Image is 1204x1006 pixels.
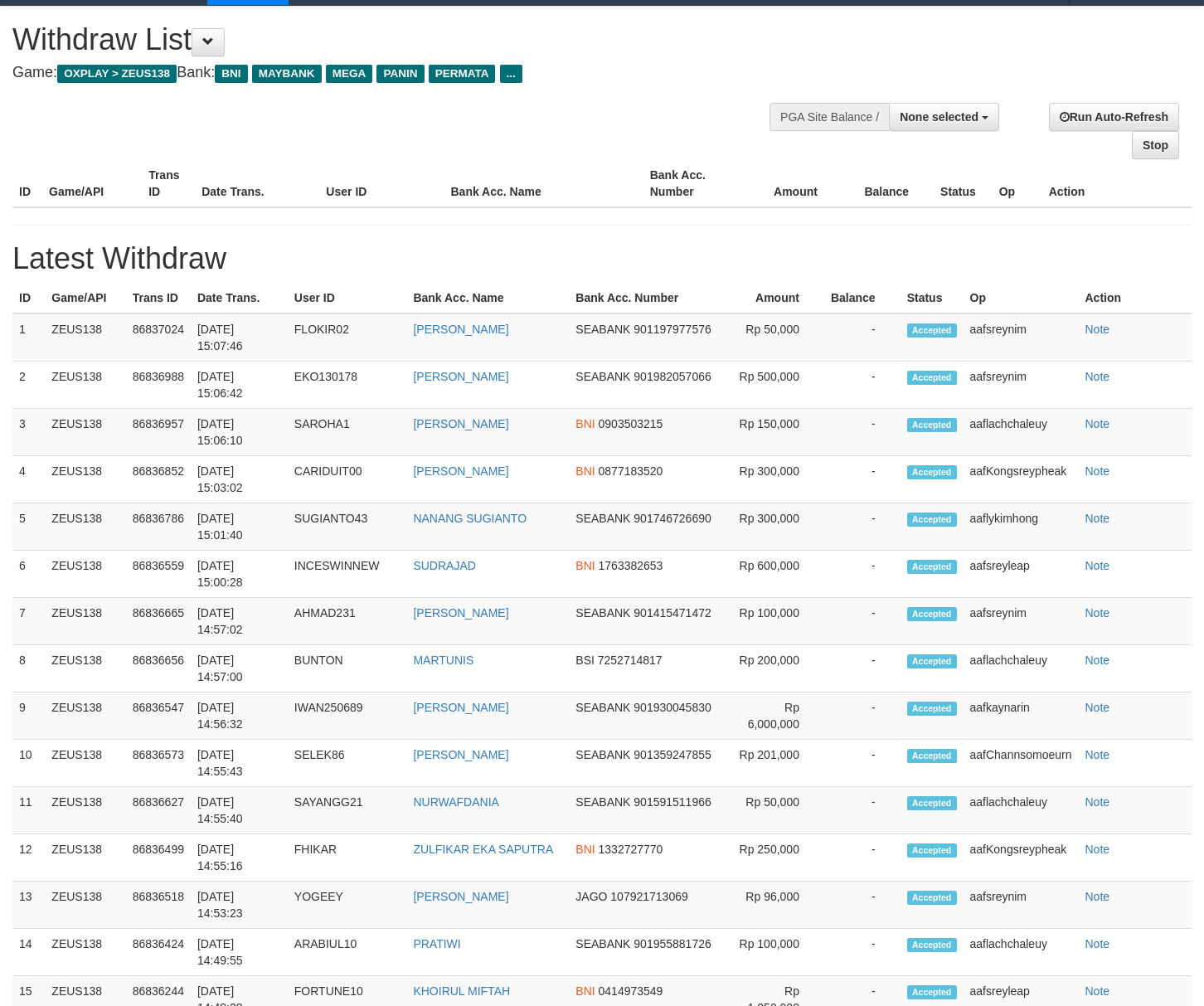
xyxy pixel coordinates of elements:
[126,362,191,409] td: 86836988
[191,645,288,693] td: [DATE] 14:57:00
[406,283,569,313] th: Bank Acc. Name
[288,787,407,834] td: SAYANGG21
[126,503,191,551] td: 86836786
[599,843,663,856] span: 1332727770
[45,503,125,551] td: ZEUS138
[634,323,711,336] span: 901197977576
[288,503,407,551] td: SUGIANTO43
[57,65,177,83] span: OXPLAY > ZEUS138
[12,551,45,598] td: 6
[45,313,125,362] td: ZEUS138
[907,749,957,763] span: Accepted
[12,65,786,81] h4: Game: Bank:
[575,984,595,998] span: BNI
[907,654,957,668] span: Accepted
[12,23,786,56] h1: Withdraw List
[634,512,711,525] span: 901746726690
[634,701,711,714] span: 901930045830
[907,560,957,574] span: Accepted
[413,512,527,525] a: NANANG SUGIANTO
[964,645,1079,693] td: aaflachchaleuy
[728,740,824,787] td: Rp 201,000
[1085,748,1110,761] a: Note
[12,160,42,207] th: ID
[907,418,957,432] span: Accepted
[12,693,45,740] td: 9
[288,740,407,787] td: SELEK86
[889,103,999,131] button: None selected
[45,787,125,834] td: ZEUS138
[126,882,191,929] td: 86836518
[126,693,191,740] td: 86836547
[907,702,957,716] span: Accepted
[191,882,288,929] td: [DATE] 14:53:23
[575,606,630,620] span: SEABANK
[288,929,407,976] td: ARABIUL10
[1085,795,1110,809] a: Note
[12,456,45,503] td: 4
[500,65,522,83] span: ...
[191,362,288,409] td: [DATE] 15:06:42
[964,834,1079,882] td: aafKongsreypheak
[413,559,475,572] a: SUDRAJAD
[907,465,957,479] span: Accepted
[964,740,1079,787] td: aafChannsomoeurn
[964,362,1079,409] td: aafsreynim
[1049,103,1179,131] a: Run Auto-Refresh
[1085,323,1110,336] a: Note
[824,598,901,645] td: -
[12,740,45,787] td: 10
[964,409,1079,456] td: aaflachchaleuy
[191,693,288,740] td: [DATE] 14:56:32
[413,748,508,761] a: [PERSON_NAME]
[900,110,978,124] span: None selected
[1085,417,1110,430] a: Note
[728,503,824,551] td: Rp 300,000
[195,160,319,207] th: Date Trans.
[126,313,191,362] td: 86837024
[907,985,957,999] span: Accepted
[288,598,407,645] td: AHMAD231
[12,929,45,976] td: 14
[634,370,711,383] span: 901982057066
[728,313,824,362] td: Rp 50,000
[824,362,901,409] td: -
[743,160,842,207] th: Amount
[126,409,191,456] td: 86836957
[45,882,125,929] td: ZEUS138
[964,551,1079,598] td: aafsreyleap
[634,795,711,809] span: 901591511966
[575,559,595,572] span: BNI
[964,283,1079,313] th: Op
[728,283,824,313] th: Amount
[288,834,407,882] td: FHIKAR
[191,503,288,551] td: [DATE] 15:01:40
[964,313,1079,362] td: aafsreynim
[824,313,901,362] td: -
[12,283,45,313] th: ID
[288,313,407,362] td: FLOKIR02
[413,606,508,620] a: [PERSON_NAME]
[575,795,630,809] span: SEABANK
[569,283,728,313] th: Bank Acc. Number
[599,984,663,998] span: 0414973549
[1085,606,1110,620] a: Note
[1085,370,1110,383] a: Note
[288,551,407,598] td: INCESWINNEW
[12,409,45,456] td: 3
[824,456,901,503] td: -
[288,283,407,313] th: User ID
[1079,283,1192,313] th: Action
[575,464,595,478] span: BNI
[575,701,630,714] span: SEABANK
[126,283,191,313] th: Trans ID
[824,283,901,313] th: Balance
[728,409,824,456] td: Rp 150,000
[824,929,901,976] td: -
[824,693,901,740] td: -
[728,598,824,645] td: Rp 100,000
[907,796,957,810] span: Accepted
[964,882,1079,929] td: aafsreynim
[964,598,1079,645] td: aafsreynim
[376,65,424,83] span: PANIN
